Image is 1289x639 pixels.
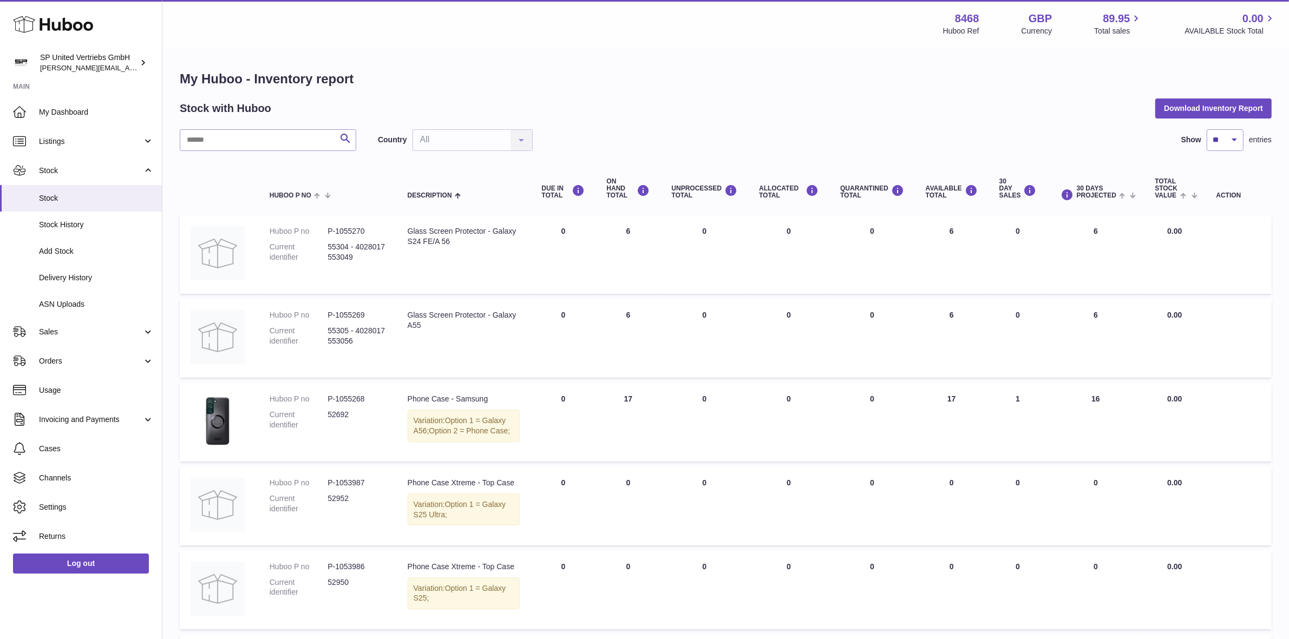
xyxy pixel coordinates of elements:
[1216,192,1261,199] div: Action
[414,500,506,519] span: Option 1 = Galaxy S25 Ultra;
[1048,551,1144,629] td: 0
[39,136,142,147] span: Listings
[328,478,385,488] dd: P-1053987
[1155,98,1272,118] button: Download Inventory Report
[408,478,520,488] div: Phone Case Xtreme - Top Case
[39,273,154,283] span: Delivery History
[39,356,142,366] span: Orders
[270,326,328,346] dt: Current identifier
[270,192,311,199] span: Huboo P no
[531,299,596,378] td: 0
[596,551,660,629] td: 0
[270,562,328,572] dt: Huboo P no
[999,178,1037,200] div: 30 DAY SALES
[1167,478,1182,487] span: 0.00
[596,467,660,545] td: 0
[943,26,979,36] div: Huboo Ref
[13,55,29,71] img: tim@sp-united.com
[270,577,328,598] dt: Current identifier
[191,562,245,616] img: product image
[541,185,585,199] div: DUE IN TOTAL
[989,551,1048,629] td: 0
[1167,394,1182,403] span: 0.00
[408,577,520,610] div: Variation:
[1242,11,1264,26] span: 0.00
[915,299,989,378] td: 6
[1048,215,1144,294] td: 6
[328,242,385,262] dd: 55304 - 4028017553049
[39,246,154,256] span: Add Stock
[39,220,154,230] span: Stock History
[39,444,154,454] span: Cases
[408,394,520,404] div: Phone Case - Samsung
[408,192,452,199] span: Description
[1094,26,1142,36] span: Total sales
[1185,11,1276,36] a: 0.00 AVAILABLE Stock Total
[989,299,1048,378] td: 0
[39,385,154,396] span: Usage
[1094,11,1142,36] a: 89.95 Total sales
[39,166,142,176] span: Stock
[39,327,142,337] span: Sales
[408,226,520,247] div: Glass Screen Protector - Galaxy S24 FE/A 56
[180,70,1272,88] h1: My Huboo - Inventory report
[748,467,829,545] td: 0
[1048,383,1144,462] td: 16
[408,410,520,442] div: Variation:
[429,426,510,435] span: Option 2 = Phone Case;
[408,493,520,526] div: Variation:
[596,383,660,462] td: 17
[596,299,660,378] td: 6
[191,394,245,448] img: product image
[955,11,979,26] strong: 8468
[328,394,385,404] dd: P-1055268
[748,215,829,294] td: 0
[531,551,596,629] td: 0
[660,551,748,629] td: 0
[408,310,520,331] div: Glass Screen Protector - Galaxy A55
[270,242,328,262] dt: Current identifier
[915,383,989,462] td: 17
[531,383,596,462] td: 0
[328,562,385,572] dd: P-1053986
[1249,135,1272,145] span: entries
[270,394,328,404] dt: Huboo P no
[870,478,874,487] span: 0
[870,394,874,403] span: 0
[596,215,660,294] td: 6
[915,551,989,629] td: 0
[748,551,829,629] td: 0
[191,226,245,280] img: product image
[926,185,978,199] div: AVAILABLE Total
[414,416,506,435] span: Option 1 = Galaxy A56;
[1022,26,1052,36] div: Currency
[39,502,154,512] span: Settings
[378,135,407,145] label: Country
[660,215,748,294] td: 0
[1167,562,1182,571] span: 0.00
[328,326,385,346] dd: 55305 - 4028017553056
[39,473,154,483] span: Channels
[606,178,650,200] div: ON HAND Total
[270,493,328,514] dt: Current identifier
[191,478,245,532] img: product image
[1181,135,1201,145] label: Show
[531,467,596,545] td: 0
[328,226,385,236] dd: P-1055270
[328,493,385,514] dd: 52952
[408,562,520,572] div: Phone Case Xtreme - Top Case
[870,311,874,319] span: 0
[989,383,1048,462] td: 1
[191,310,245,364] img: product image
[531,215,596,294] td: 0
[1167,227,1182,235] span: 0.00
[671,185,737,199] div: UNPROCESSED Total
[40,63,217,72] span: [PERSON_NAME][EMAIL_ADDRESS][DOMAIN_NAME]
[1029,11,1052,26] strong: GBP
[270,310,328,320] dt: Huboo P no
[270,410,328,430] dt: Current identifier
[39,531,154,542] span: Returns
[270,226,328,236] dt: Huboo P no
[13,554,149,573] a: Log out
[989,467,1048,545] td: 0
